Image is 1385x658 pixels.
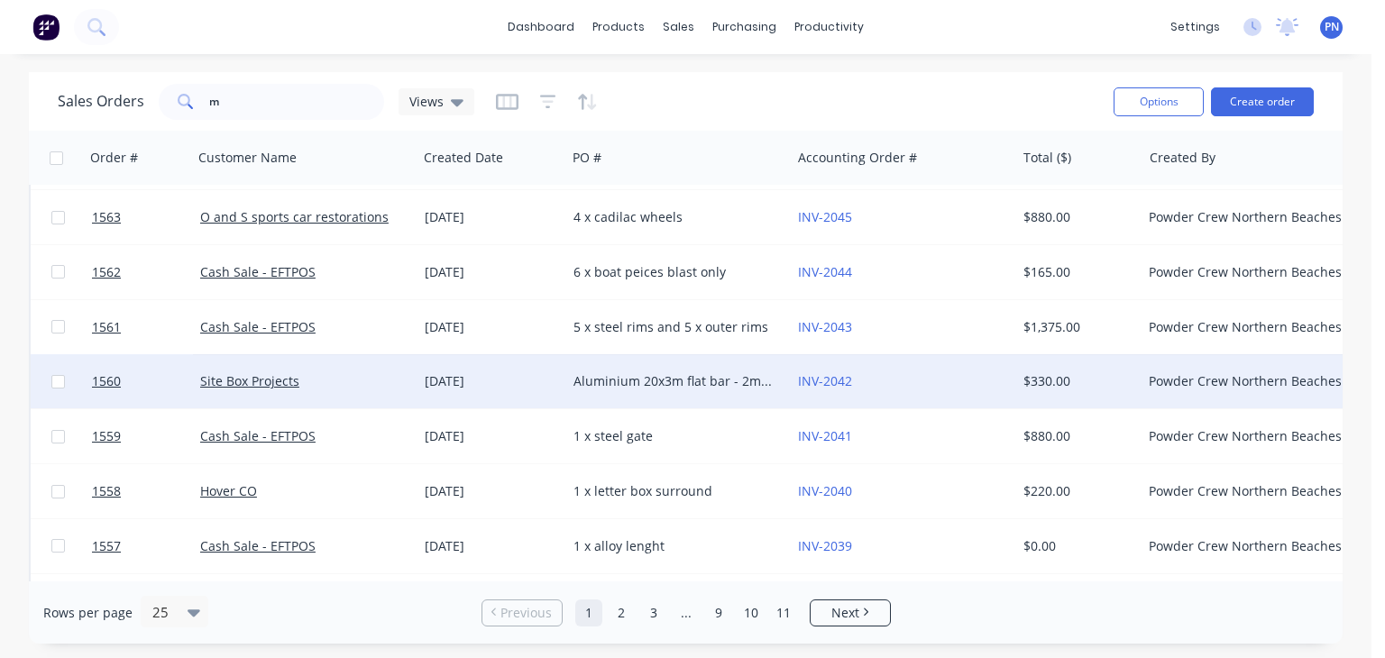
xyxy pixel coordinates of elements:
[90,149,138,167] div: Order #
[200,427,316,444] a: Cash Sale - EFTPOS
[798,537,852,554] a: INV-2039
[200,263,316,280] a: Cash Sale - EFTPOS
[1023,427,1129,445] div: $880.00
[673,599,700,626] a: Jump forward
[798,372,852,389] a: INV-2042
[200,482,257,499] a: Hover CO
[425,537,559,555] div: [DATE]
[654,14,703,41] div: sales
[482,604,562,622] a: Previous page
[92,464,200,518] a: 1558
[209,84,385,120] input: Search...
[1114,87,1204,116] button: Options
[640,599,667,626] a: Page 3
[92,427,121,445] span: 1559
[573,482,774,500] div: 1 x letter box surround
[573,263,774,281] div: 6 x boat peices blast only
[798,318,852,335] a: INV-2043
[573,149,601,167] div: PO #
[92,409,200,463] a: 1559
[1149,208,1349,226] div: Powder Crew Northern Beaches
[831,604,859,622] span: Next
[425,372,559,390] div: [DATE]
[425,318,559,336] div: [DATE]
[92,372,121,390] span: 1560
[1023,372,1129,390] div: $330.00
[785,14,873,41] div: productivity
[92,354,200,408] a: 1560
[573,537,774,555] div: 1 x alloy lenght
[92,300,200,354] a: 1561
[425,482,559,500] div: [DATE]
[1161,14,1229,41] div: settings
[425,208,559,226] div: [DATE]
[1211,87,1314,116] button: Create order
[425,263,559,281] div: [DATE]
[705,599,732,626] a: Page 9
[92,245,200,299] a: 1562
[738,599,765,626] a: Page 10
[573,208,774,226] div: 4 x cadilac wheels
[499,14,583,41] a: dashboard
[770,599,797,626] a: Page 11
[811,604,890,622] a: Next page
[92,519,200,573] a: 1557
[573,427,774,445] div: 1 x steel gate
[798,149,917,167] div: Accounting Order #
[200,318,316,335] a: Cash Sale - EFTPOS
[92,574,200,628] a: 1555
[474,599,898,626] ul: Pagination
[1023,263,1129,281] div: $165.00
[500,604,552,622] span: Previous
[409,92,444,111] span: Views
[1023,537,1129,555] div: $0.00
[608,599,635,626] a: Page 2
[798,263,852,280] a: INV-2044
[1023,149,1071,167] div: Total ($)
[1149,372,1349,390] div: Powder Crew Northern Beaches
[425,427,559,445] div: [DATE]
[200,372,299,389] a: Site Box Projects
[92,208,121,226] span: 1563
[92,318,121,336] span: 1561
[424,149,503,167] div: Created Date
[798,208,852,225] a: INV-2045
[1023,482,1129,500] div: $220.00
[200,208,389,225] a: O and S sports car restorations
[703,14,785,41] div: purchasing
[583,14,654,41] div: products
[92,482,121,500] span: 1558
[1150,149,1215,167] div: Created By
[798,482,852,499] a: INV-2040
[1023,318,1129,336] div: $1,375.00
[43,604,133,622] span: Rows per page
[1149,427,1349,445] div: Powder Crew Northern Beaches
[58,93,144,110] h1: Sales Orders
[92,263,121,281] span: 1562
[198,149,297,167] div: Customer Name
[1149,482,1349,500] div: Powder Crew Northern Beaches
[1149,318,1349,336] div: Powder Crew Northern Beaches
[1149,263,1349,281] div: Powder Crew Northern Beaches
[92,190,200,244] a: 1563
[1023,208,1129,226] div: $880.00
[92,537,121,555] span: 1557
[798,427,852,444] a: INV-2041
[200,537,316,554] a: Cash Sale - EFTPOS
[573,372,774,390] div: Aluminium 20x3m flat bar - 2m QTY 14
[575,599,602,626] a: Page 1 is your current page
[573,318,774,336] div: 5 x steel rims and 5 x outer rims
[32,14,60,41] img: Factory
[1325,19,1339,35] span: PN
[1149,537,1349,555] div: Powder Crew Northern Beaches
